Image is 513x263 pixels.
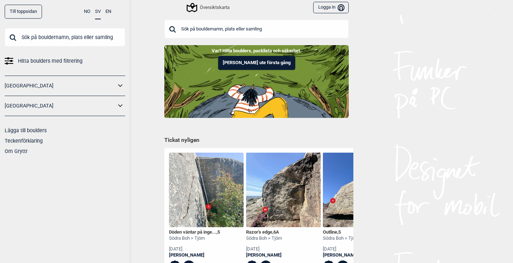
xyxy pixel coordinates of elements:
a: Hitta boulders med filtrering [5,56,125,66]
span: 6A [273,229,279,235]
div: Södra Boh > Tjörn [169,235,220,242]
div: Översiktskarta [188,3,230,12]
button: [PERSON_NAME] ute första gång [218,56,295,70]
img: Doden vantar pa ingen men du star forst i kon [169,153,244,227]
span: 5 [338,229,341,235]
img: Indoor to outdoor [164,45,349,118]
div: [DATE] [246,246,282,252]
button: NO [84,5,90,19]
a: Till toppsidan [5,5,42,19]
div: Södra Boh > Tjörn [246,235,282,242]
img: Razors edge [246,153,321,227]
div: Södra Boh > Tjörn [323,235,359,242]
div: Outline , [323,229,359,235]
input: Sök på bouldernamn, plats eller samling [164,20,349,38]
button: Logga in [313,2,349,14]
div: [DATE] [169,246,220,252]
a: [PERSON_NAME] [246,252,282,258]
a: Lägga till boulders [5,128,47,133]
button: SV [95,5,101,19]
h1: Tickat nyligen [164,137,349,144]
input: Sök på bouldernamn, plats eller samling [5,28,125,47]
a: Teckenförklaring [5,138,43,144]
div: Döden väntar på inge... , [169,229,220,235]
img: Outline [323,153,397,227]
a: [GEOGRAPHIC_DATA] [5,101,116,111]
a: [PERSON_NAME] [169,252,220,258]
a: [GEOGRAPHIC_DATA] [5,81,116,91]
span: 5 [217,229,220,235]
a: [PERSON_NAME] [323,252,359,258]
a: Om Gryttr [5,148,28,154]
div: [DATE] [323,246,359,252]
span: Hitta boulders med filtrering [18,56,83,66]
p: Var? Hitta boulders, packlista och säkerhet. [5,47,508,54]
div: Razor's edge , [246,229,282,235]
button: EN [105,5,111,19]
